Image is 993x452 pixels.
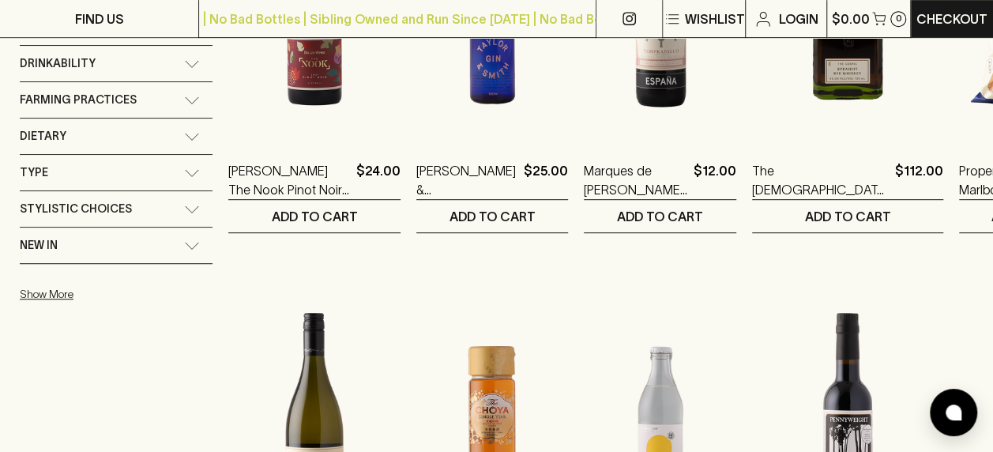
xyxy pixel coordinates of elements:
div: Dietary [20,119,213,154]
span: New In [20,235,58,255]
div: New In [20,228,213,263]
button: ADD TO CART [752,200,943,232]
a: Marques de [PERSON_NAME] 2020 [584,161,687,199]
p: $112.00 [895,161,943,199]
p: Wishlist [685,9,745,28]
button: ADD TO CART [228,200,401,232]
span: Farming Practices [20,90,137,110]
button: Show More [20,278,227,311]
div: Farming Practices [20,82,213,118]
a: The [DEMOGRAPHIC_DATA] Straight Rye Whiskey [752,161,889,199]
div: Stylistic Choices [20,191,213,227]
p: FIND US [75,9,124,28]
p: $25.00 [524,161,568,199]
button: ADD TO CART [416,200,568,232]
a: [PERSON_NAME] & [PERSON_NAME] [416,161,517,199]
p: $24.00 [356,161,401,199]
p: ADD TO CART [805,207,891,226]
p: 0 [895,14,901,23]
span: Dietary [20,126,66,146]
img: bubble-icon [946,405,961,420]
p: $12.00 [694,161,736,199]
p: $0.00 [831,9,869,28]
span: Stylistic Choices [20,199,132,219]
span: Drinkability [20,54,96,73]
p: Login [779,9,818,28]
p: Checkout [916,9,987,28]
div: Drinkability [20,46,213,81]
div: Type [20,155,213,190]
p: ADD TO CART [449,207,536,226]
p: ADD TO CART [272,207,358,226]
span: Type [20,163,48,183]
p: ADD TO CART [617,207,703,226]
a: [PERSON_NAME] The Nook Pinot Noir 2021 [228,161,350,199]
button: ADD TO CART [584,200,736,232]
